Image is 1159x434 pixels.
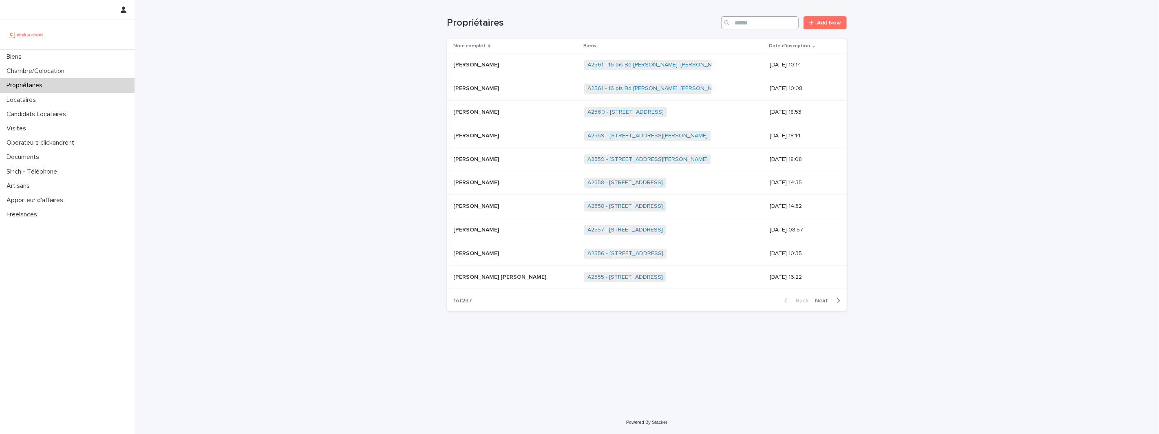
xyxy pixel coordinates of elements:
tr: [PERSON_NAME][PERSON_NAME] A2561 - 16 bis Bd [PERSON_NAME], [PERSON_NAME] 93100 [DATE] 10:14 [447,53,847,77]
h1: Propriétaires [447,17,718,29]
a: Add New [804,16,846,29]
a: A2560 - [STREET_ADDRESS] [587,109,664,116]
p: Freelances [3,211,44,218]
button: Back [778,297,812,304]
p: [DATE] 10:35 [770,250,834,257]
a: A2558 - [STREET_ADDRESS] [587,179,663,186]
p: Operateurs clickandrent [3,139,81,147]
p: Artisans [3,182,36,190]
p: 1 of 237 [447,291,479,311]
a: A2557 - [STREET_ADDRESS] [587,227,663,234]
p: Locataires [3,96,42,104]
p: Propriétaires [3,82,49,89]
p: Nom complet [454,42,486,51]
p: Biens [3,53,28,61]
p: [DATE] 10:08 [770,85,834,92]
span: Back [791,298,809,304]
p: [DATE] 18:08 [770,156,834,163]
p: [DATE] 16:22 [770,274,834,281]
a: A2559 - [STREET_ADDRESS][PERSON_NAME] [587,156,708,163]
p: [PERSON_NAME] [454,178,501,186]
tr: [PERSON_NAME][PERSON_NAME] A2557 - [STREET_ADDRESS] [DATE] 08:57 [447,218,847,242]
p: Candidats Locataires [3,110,73,118]
p: Visites [3,125,33,132]
p: Documents [3,153,46,161]
span: Next [815,298,833,304]
a: A2561 - 16 bis Bd [PERSON_NAME], [PERSON_NAME] 93100 [587,85,743,92]
tr: [PERSON_NAME][PERSON_NAME] A2559 - [STREET_ADDRESS][PERSON_NAME] [DATE] 18:14 [447,124,847,148]
p: [PERSON_NAME] [454,84,501,92]
p: [DATE] 10:14 [770,62,834,68]
a: A2556 - [STREET_ADDRESS] [587,250,663,257]
tr: [PERSON_NAME][PERSON_NAME] A2561 - 16 bis Bd [PERSON_NAME], [PERSON_NAME] 93100 [DATE] 10:08 [447,77,847,101]
p: Sinch - Téléphone [3,168,64,176]
p: [PERSON_NAME] [454,60,501,68]
p: [DATE] 18:53 [770,109,834,116]
p: [PERSON_NAME] [454,131,501,139]
tr: [PERSON_NAME][PERSON_NAME] A2558 - [STREET_ADDRESS] [DATE] 14:32 [447,195,847,218]
p: Biens [583,42,596,51]
span: Add New [817,20,841,26]
p: [PERSON_NAME] [454,107,501,116]
a: Powered By Stacker [626,420,667,425]
tr: [PERSON_NAME] [PERSON_NAME][PERSON_NAME] [PERSON_NAME] A2555 - [STREET_ADDRESS] [DATE] 16:22 [447,265,847,289]
p: [PERSON_NAME] [454,154,501,163]
p: [PERSON_NAME] [454,249,501,257]
a: A2559 - [STREET_ADDRESS][PERSON_NAME] [587,132,708,139]
p: [PERSON_NAME] [454,225,501,234]
tr: [PERSON_NAME][PERSON_NAME] A2556 - [STREET_ADDRESS] [DATE] 10:35 [447,242,847,265]
p: [DATE] 18:14 [770,132,834,139]
input: Search [721,16,799,29]
a: A2561 - 16 bis Bd [PERSON_NAME], [PERSON_NAME] 93100 [587,62,743,68]
img: UCB0brd3T0yccxBKYDjQ [7,26,46,43]
p: [DATE] 14:35 [770,179,834,186]
button: Next [812,297,847,304]
p: [PERSON_NAME] [454,201,501,210]
tr: [PERSON_NAME][PERSON_NAME] A2559 - [STREET_ADDRESS][PERSON_NAME] [DATE] 18:08 [447,148,847,171]
p: [PERSON_NAME] [PERSON_NAME] [454,272,548,281]
p: Date d'inscription [769,42,810,51]
tr: [PERSON_NAME][PERSON_NAME] A2560 - [STREET_ADDRESS] [DATE] 18:53 [447,100,847,124]
p: Chambre/Colocation [3,67,71,75]
p: Apporteur d'affaires [3,196,70,204]
tr: [PERSON_NAME][PERSON_NAME] A2558 - [STREET_ADDRESS] [DATE] 14:35 [447,171,847,195]
p: [DATE] 08:57 [770,227,834,234]
a: A2555 - [STREET_ADDRESS] [587,274,663,281]
a: A2558 - [STREET_ADDRESS] [587,203,663,210]
p: [DATE] 14:32 [770,203,834,210]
